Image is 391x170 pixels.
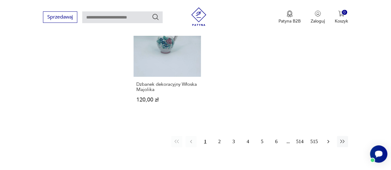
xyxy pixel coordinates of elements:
button: 1 [200,136,211,147]
a: Ikona medaluPatyna B2B [278,10,301,24]
button: 515 [308,136,320,147]
img: Patyna - sklep z meblami i dekoracjami vintage [189,7,208,26]
iframe: Smartsupp widget button [370,145,387,163]
img: Ikona medalu [287,10,293,17]
p: Zaloguj [311,18,325,24]
button: 4 [242,136,253,147]
button: Szukaj [152,13,159,21]
a: Sprzedawaj [43,15,77,20]
button: 514 [294,136,305,147]
button: Patyna B2B [278,10,301,24]
img: Ikonka użytkownika [315,10,321,17]
img: Ikona koszyka [338,10,344,17]
button: 2 [214,136,225,147]
button: 0Koszyk [335,10,348,24]
p: Koszyk [335,18,348,24]
button: 6 [271,136,282,147]
button: 5 [257,136,268,147]
a: Dzbanek dekoracyjny Włoska MajolikaDzbanek dekoracyjny Włoska Majolika120,00 zł [134,10,201,115]
p: Patyna B2B [278,18,301,24]
p: 120,00 zł [136,97,198,102]
button: Zaloguj [311,10,325,24]
h3: Dzbanek dekoracyjny Włoska Majolika [136,82,198,92]
div: 0 [342,10,347,15]
button: 3 [228,136,239,147]
button: Sprzedawaj [43,11,77,23]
